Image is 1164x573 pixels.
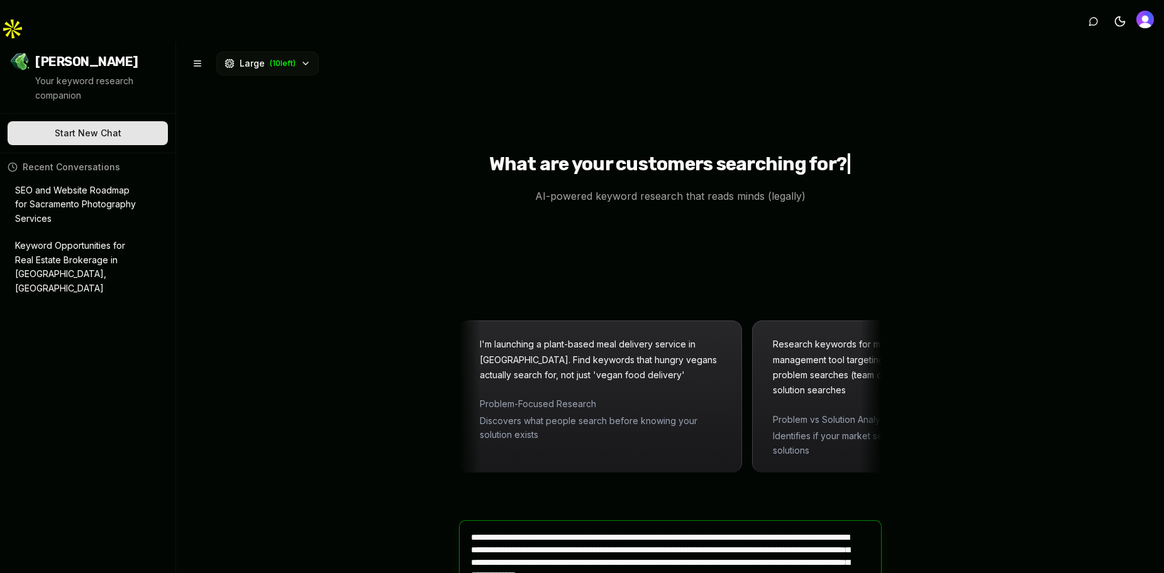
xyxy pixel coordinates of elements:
[240,57,265,70] span: Large
[846,153,851,175] span: |
[15,183,143,226] p: SEO and Website Roadmap for Sacramento Photography Services
[35,74,165,103] p: Your keyword research companion
[525,188,816,204] p: AI-powered keyword research that reads minds (legally)
[55,127,121,139] span: Start New Chat
[8,121,168,145] button: Start New Chat
[489,414,730,442] span: Discovers what people search before knowing your solution exists
[35,53,138,70] span: [PERSON_NAME]
[782,413,1023,427] span: Problem vs Solution Analysis
[489,153,851,178] h1: What are your customers searching for?
[216,52,319,75] button: Large(10left)
[270,58,296,68] span: ( 10 left)
[782,339,1016,395] span: Research keywords for my new SAAS project management tool targeting remote teams. Show me both pr...
[8,178,168,231] button: SEO and Website Roadmap for Sacramento Photography Services
[23,161,120,173] span: Recent Conversations
[15,239,143,296] p: Keyword Opportunities for Real Estate Brokerage in [GEOGRAPHIC_DATA], [GEOGRAPHIC_DATA]
[8,234,168,301] button: Keyword Opportunities for Real Estate Brokerage in [GEOGRAPHIC_DATA], [GEOGRAPHIC_DATA]
[489,339,726,380] span: I'm launching a plant-based meal delivery service in [GEOGRAPHIC_DATA]. Find keywords that hungry...
[10,52,30,72] img: Jello SEO Logo
[489,397,730,411] span: Problem-Focused Research
[782,429,1023,457] span: Identifies if your market searches for problems or solutions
